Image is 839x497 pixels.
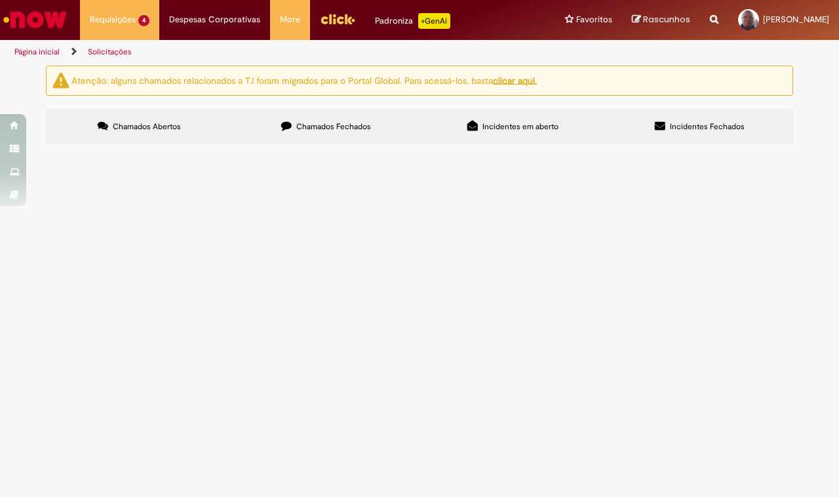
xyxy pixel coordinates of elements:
[375,13,450,29] div: Padroniza
[576,13,612,26] span: Favoritos
[280,13,300,26] span: More
[10,40,549,64] ul: Trilhas de página
[113,121,181,132] span: Chamados Abertos
[320,9,355,29] img: click_logo_yellow_360x200.png
[670,121,745,132] span: Incidentes Fechados
[763,14,829,25] span: [PERSON_NAME]
[88,47,132,57] a: Solicitações
[643,13,690,26] span: Rascunhos
[169,13,260,26] span: Despesas Corporativas
[14,47,60,57] a: Página inicial
[1,7,69,33] img: ServiceNow
[493,74,537,86] a: clicar aqui.
[90,13,136,26] span: Requisições
[71,74,537,86] ng-bind-html: Atenção: alguns chamados relacionados a T.I foram migrados para o Portal Global. Para acessá-los,...
[296,121,371,132] span: Chamados Fechados
[138,15,149,26] span: 4
[418,13,450,29] p: +GenAi
[632,14,690,26] a: Rascunhos
[482,121,558,132] span: Incidentes em aberto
